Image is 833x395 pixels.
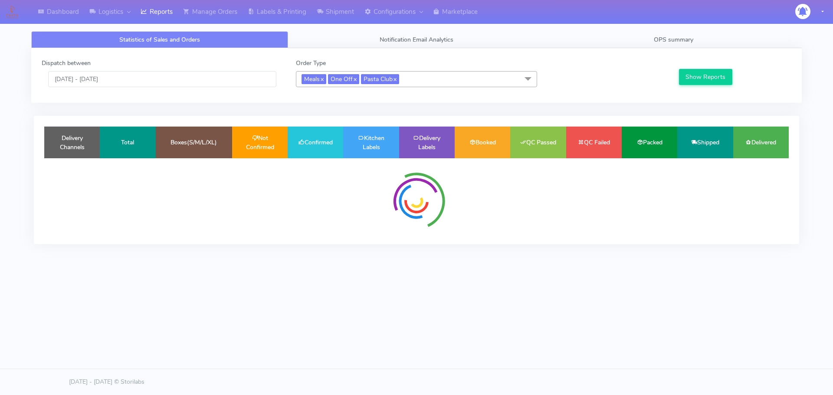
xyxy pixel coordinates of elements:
td: Boxes(S/M/L/XL) [156,127,232,158]
ul: Tabs [31,31,802,48]
a: x [320,74,324,83]
input: Pick the Daterange [48,71,276,87]
span: Notification Email Analytics [380,36,453,44]
td: Confirmed [288,127,343,158]
td: QC Failed [566,127,622,158]
button: Show Reports [679,69,732,85]
td: Not Confirmed [232,127,288,158]
span: Statistics of Sales and Orders [119,36,200,44]
span: One Off [328,74,359,84]
span: Meals [302,74,326,84]
td: QC Passed [510,127,566,158]
span: OPS summary [654,36,693,44]
img: spinner-radial.svg [384,169,449,234]
label: Dispatch between [42,59,91,68]
label: Order Type [296,59,326,68]
td: Shipped [677,127,733,158]
td: Booked [455,127,510,158]
td: Total [100,127,155,158]
a: x [393,74,397,83]
td: Delivered [733,127,789,158]
td: Packed [622,127,677,158]
td: Delivery Channels [44,127,100,158]
a: x [353,74,357,83]
span: Pasta Club [361,74,399,84]
td: Kitchen Labels [343,127,399,158]
td: Delivery Labels [399,127,455,158]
